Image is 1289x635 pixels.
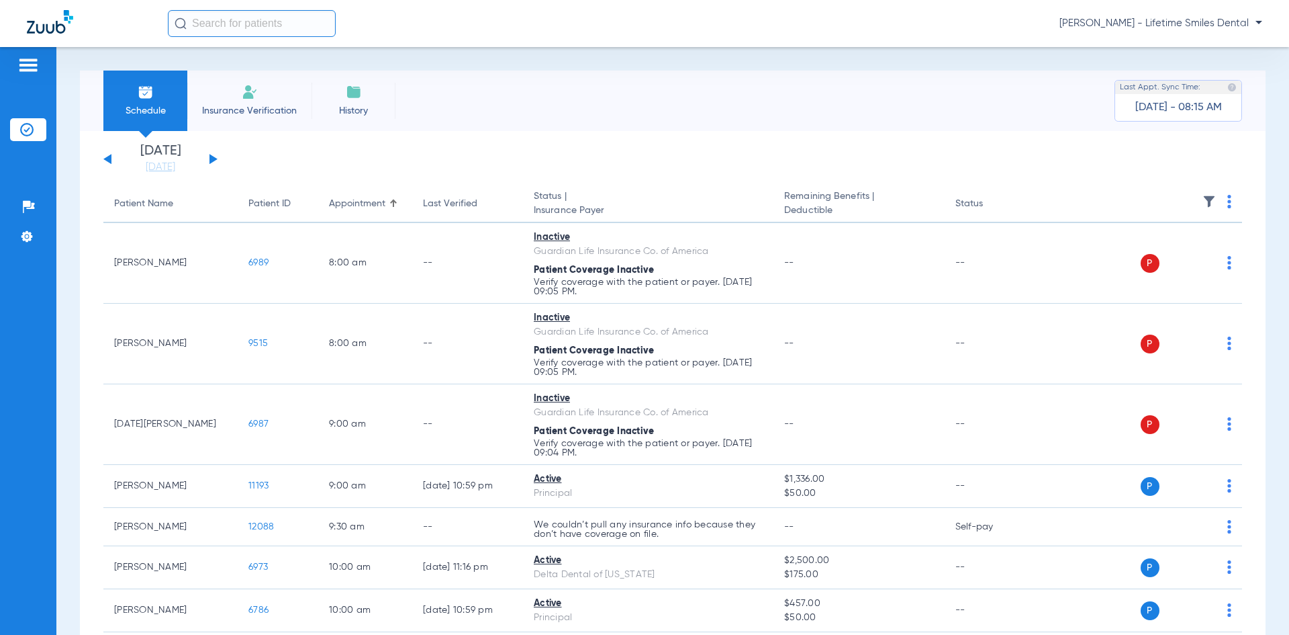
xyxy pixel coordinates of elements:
td: [PERSON_NAME] [103,589,238,632]
span: 9515 [248,339,268,348]
span: 6987 [248,419,269,429]
input: Search for patients [168,10,336,37]
span: P [1141,601,1159,620]
div: Appointment [329,197,385,211]
span: 11193 [248,481,269,491]
span: $50.00 [784,611,933,625]
div: Last Verified [423,197,512,211]
td: Self-pay [945,508,1035,546]
td: 9:00 AM [318,384,412,465]
div: Appointment [329,197,401,211]
p: Verify coverage with the patient or payer. [DATE] 09:05 PM. [534,278,763,296]
td: [PERSON_NAME] [103,508,238,546]
td: [DATE][PERSON_NAME] [103,384,238,465]
th: Status | [523,185,773,223]
td: 9:00 AM [318,465,412,508]
span: $457.00 [784,597,933,611]
p: Verify coverage with the patient or payer. [DATE] 09:05 PM. [534,358,763,377]
div: Last Verified [423,197,477,211]
th: Status [945,185,1035,223]
div: Patient ID [248,197,291,211]
span: [DATE] - 08:15 AM [1135,101,1222,114]
span: Insurance Payer [534,204,763,218]
span: Insurance Verification [197,104,301,118]
span: -- [784,522,794,532]
span: -- [784,419,794,429]
div: Active [534,472,763,486]
td: 8:00 AM [318,223,412,304]
img: Search Icon [175,17,187,30]
span: Patient Coverage Inactive [534,427,654,436]
div: Delta Dental of [US_STATE] [534,568,763,582]
span: Deductible [784,204,933,218]
div: Active [534,597,763,611]
span: History [322,104,385,118]
td: [DATE] 10:59 PM [412,465,523,508]
img: Schedule [138,84,154,100]
span: P [1141,558,1159,577]
div: Patient Name [114,197,227,211]
div: Patient ID [248,197,307,211]
img: group-dot-blue.svg [1227,417,1231,431]
td: 8:00 AM [318,304,412,384]
span: 6989 [248,258,269,267]
a: [DATE] [120,161,201,174]
td: [DATE] 11:16 PM [412,546,523,589]
div: Patient Name [114,197,173,211]
img: group-dot-blue.svg [1227,479,1231,493]
p: We couldn’t pull any insurance info because they don’t have coverage on file. [534,520,763,539]
td: [PERSON_NAME] [103,465,238,508]
div: Guardian Life Insurance Co. of America [534,245,763,259]
span: P [1141,254,1159,273]
span: -- [784,339,794,348]
span: 12088 [248,522,274,532]
span: P [1141,415,1159,434]
td: -- [945,223,1035,304]
td: -- [412,384,523,465]
td: [PERSON_NAME] [103,223,238,304]
span: P [1141,335,1159,353]
span: $50.00 [784,486,933,501]
div: Guardian Life Insurance Co. of America [534,325,763,339]
td: 10:00 AM [318,546,412,589]
td: -- [945,384,1035,465]
span: Schedule [113,104,177,118]
div: Guardian Life Insurance Co. of America [534,406,763,420]
span: $2,500.00 [784,554,933,568]
img: group-dot-blue.svg [1227,337,1231,350]
td: -- [945,546,1035,589]
span: 6973 [248,562,268,572]
img: hamburger-icon [17,57,39,73]
span: P [1141,477,1159,496]
td: [DATE] 10:59 PM [412,589,523,632]
img: group-dot-blue.svg [1227,560,1231,574]
img: Zuub Logo [27,10,73,34]
img: History [346,84,362,100]
span: Last Appt. Sync Time: [1120,81,1200,94]
td: -- [412,223,523,304]
td: [PERSON_NAME] [103,546,238,589]
td: [PERSON_NAME] [103,304,238,384]
div: Active [534,554,763,568]
span: 6786 [248,605,269,615]
td: -- [412,508,523,546]
img: group-dot-blue.svg [1227,256,1231,269]
li: [DATE] [120,144,201,174]
img: group-dot-blue.svg [1227,603,1231,617]
p: Verify coverage with the patient or payer. [DATE] 09:04 PM. [534,439,763,458]
td: -- [412,304,523,384]
span: $175.00 [784,568,933,582]
div: Inactive [534,230,763,245]
img: filter.svg [1202,195,1216,208]
span: Patient Coverage Inactive [534,265,654,275]
img: group-dot-blue.svg [1227,195,1231,208]
div: Inactive [534,311,763,325]
img: last sync help info [1227,83,1237,92]
span: [PERSON_NAME] - Lifetime Smiles Dental [1059,17,1262,30]
td: 9:30 AM [318,508,412,546]
div: Principal [534,486,763,501]
td: 10:00 AM [318,589,412,632]
div: Inactive [534,392,763,406]
td: -- [945,589,1035,632]
th: Remaining Benefits | [773,185,944,223]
